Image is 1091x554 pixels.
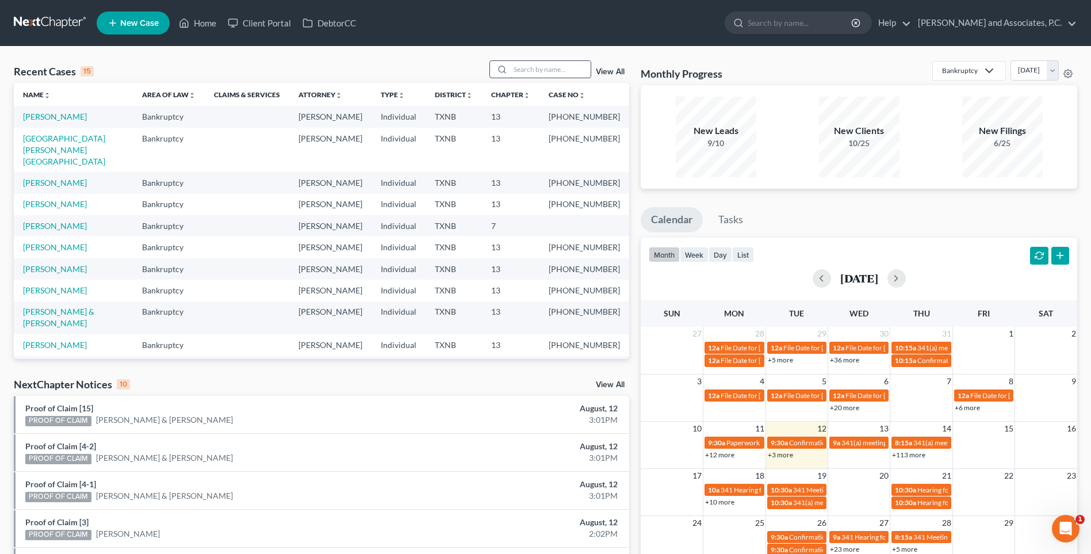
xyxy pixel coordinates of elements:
[466,92,473,99] i: unfold_more
[895,438,912,447] span: 8:15a
[708,391,719,400] span: 12a
[482,258,539,280] td: 13
[23,307,94,328] a: [PERSON_NAME] & [PERSON_NAME]
[133,215,205,236] td: Bankruptcy
[845,343,937,352] span: File Date for [PERSON_NAME]
[958,391,969,400] span: 12a
[426,128,482,172] td: TXNB
[372,334,426,356] td: Individual
[25,479,96,489] a: Proof of Claim [4-1]
[25,416,91,426] div: PROOF OF CLAIM
[841,533,1014,541] span: 341 Hearing for [PERSON_NAME][GEOGRAPHIC_DATA]
[539,172,629,193] td: [PHONE_NUMBER]
[878,469,890,483] span: 20
[771,533,788,541] span: 9:30a
[14,64,94,78] div: Recent Cases
[23,340,87,350] a: [PERSON_NAME]
[289,258,372,280] td: [PERSON_NAME]
[945,375,952,388] span: 7
[435,90,473,99] a: Districtunfold_more
[482,128,539,172] td: 13
[133,334,205,356] td: Bankruptcy
[25,530,91,540] div: PROOF OF CLAIM
[539,236,629,258] td: [PHONE_NUMBER]
[641,67,722,81] h3: Monthly Progress
[289,106,372,127] td: [PERSON_NAME]
[895,486,916,494] span: 10:30a
[298,90,342,99] a: Attorneyunfold_more
[771,545,788,554] span: 9:30a
[539,106,629,127] td: [PHONE_NUMBER]
[962,137,1043,149] div: 6/25
[335,92,342,99] i: unfold_more
[189,92,196,99] i: unfold_more
[289,301,372,334] td: [PERSON_NAME]
[705,450,734,459] a: +12 more
[372,106,426,127] td: Individual
[708,486,719,494] span: 10a
[705,498,734,506] a: +10 more
[23,285,87,295] a: [PERSON_NAME]
[482,280,539,301] td: 13
[372,128,426,172] td: Individual
[426,106,482,127] td: TXNB
[816,327,828,341] span: 29
[297,13,362,33] a: DebtorCC
[289,280,372,301] td: [PERSON_NAME]
[664,308,680,318] span: Sun
[941,469,952,483] span: 21
[840,272,878,284] h2: [DATE]
[833,391,844,400] span: 12a
[793,486,897,494] span: 341 Meeting for [PERSON_NAME]
[426,236,482,258] td: TXNB
[833,533,840,541] span: 9a
[721,356,874,365] span: File Date for [PERSON_NAME] & [PERSON_NAME]
[398,92,405,99] i: unfold_more
[289,215,372,236] td: [PERSON_NAME]
[789,545,982,554] span: Confirmation Hearing for [PERSON_NAME] & [PERSON_NAME]
[372,301,426,334] td: Individual
[96,414,233,426] a: [PERSON_NAME] & [PERSON_NAME]
[539,280,629,301] td: [PHONE_NUMBER]
[482,334,539,356] td: 13
[117,379,130,389] div: 10
[978,308,990,318] span: Fri
[676,137,756,149] div: 9/10
[789,533,981,541] span: Confirmation hearing for [PERSON_NAME] & [PERSON_NAME]
[1070,327,1077,341] span: 2
[849,308,868,318] span: Wed
[428,441,618,452] div: August, 12
[120,19,159,28] span: New Case
[691,516,703,530] span: 24
[768,450,793,459] a: +3 more
[793,498,959,507] span: 341(a) meeting for [PERSON_NAME] [PERSON_NAME]
[96,490,233,502] a: [PERSON_NAME] & [PERSON_NAME]
[596,68,625,76] a: View All
[816,422,828,435] span: 12
[1066,422,1077,435] span: 16
[845,391,998,400] span: File Date for [PERSON_NAME] & [PERSON_NAME]
[895,343,916,352] span: 10:15a
[771,391,782,400] span: 12a
[372,215,426,236] td: Individual
[539,258,629,280] td: [PHONE_NUMBER]
[133,356,205,389] td: Bankruptcy
[892,450,925,459] a: +113 more
[549,90,585,99] a: Case Nounfold_more
[23,90,51,99] a: Nameunfold_more
[895,533,912,541] span: 8:15a
[895,498,916,507] span: 10:30a
[133,258,205,280] td: Bankruptcy
[428,528,618,540] div: 2:02PM
[783,391,875,400] span: File Date for [PERSON_NAME]
[372,280,426,301] td: Individual
[696,375,703,388] span: 3
[25,492,91,502] div: PROOF OF CLAIM
[819,124,899,137] div: New Clients
[289,356,372,389] td: [PERSON_NAME]
[372,236,426,258] td: Individual
[1052,515,1079,542] iframe: Intercom live chat
[830,356,859,364] a: +36 more
[482,301,539,334] td: 13
[44,92,51,99] i: unfold_more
